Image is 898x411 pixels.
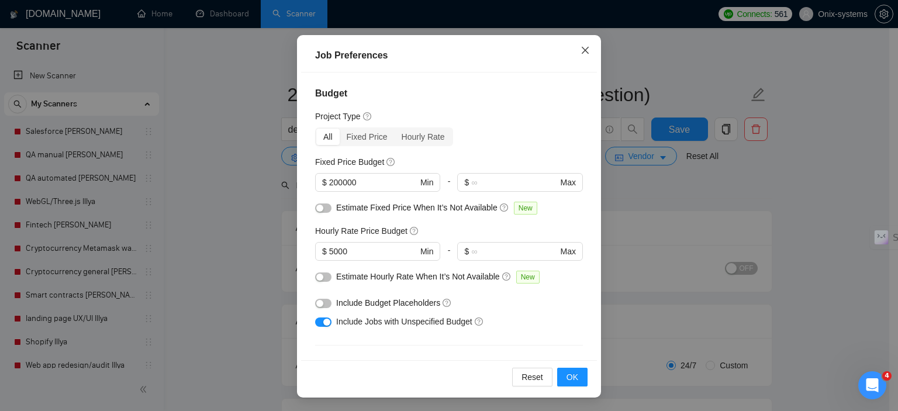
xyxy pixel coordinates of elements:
div: Hourly Rate [395,129,452,145]
div: - [440,173,457,201]
span: Min [420,245,434,258]
span: question-circle [502,272,512,281]
span: New [516,271,540,284]
span: Include Budget Placeholders [336,298,440,308]
span: question-circle [500,203,509,212]
input: ∞ [471,245,558,258]
span: question-circle [443,298,452,308]
h4: Budget [315,87,583,101]
span: Max [561,245,576,258]
span: Reset [521,371,543,384]
span: question-circle [386,157,396,167]
span: close [581,46,590,55]
span: question-circle [410,226,419,236]
h4: Connects Price [315,360,383,374]
span: $ [322,176,327,189]
span: question-circle [475,317,484,326]
span: OK [567,371,578,384]
button: Reset [512,368,552,386]
h5: Project Type [315,110,361,123]
h5: Fixed Price Budget [315,156,384,168]
button: Close [569,35,601,67]
h5: Hourly Rate Price Budget [315,225,407,237]
span: Estimate Fixed Price When It’s Not Available [336,203,498,212]
div: All [316,129,340,145]
span: New [514,202,537,215]
input: ∞ [471,176,558,189]
span: Include Jobs with Unspecified Budget [336,317,472,326]
span: Min [420,176,434,189]
span: question-circle [363,112,372,121]
input: 0 [329,176,418,189]
button: OK [557,368,588,386]
span: $ [464,176,469,189]
span: $ [464,245,469,258]
span: Estimate Hourly Rate When It’s Not Available [336,272,500,281]
span: 4 [882,371,892,381]
span: Max [561,176,576,189]
div: - [440,242,457,270]
span: $ [322,245,327,258]
div: Fixed Price [340,129,395,145]
div: Job Preferences [315,49,583,63]
iframe: Intercom live chat [858,371,886,399]
input: 0 [329,245,418,258]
